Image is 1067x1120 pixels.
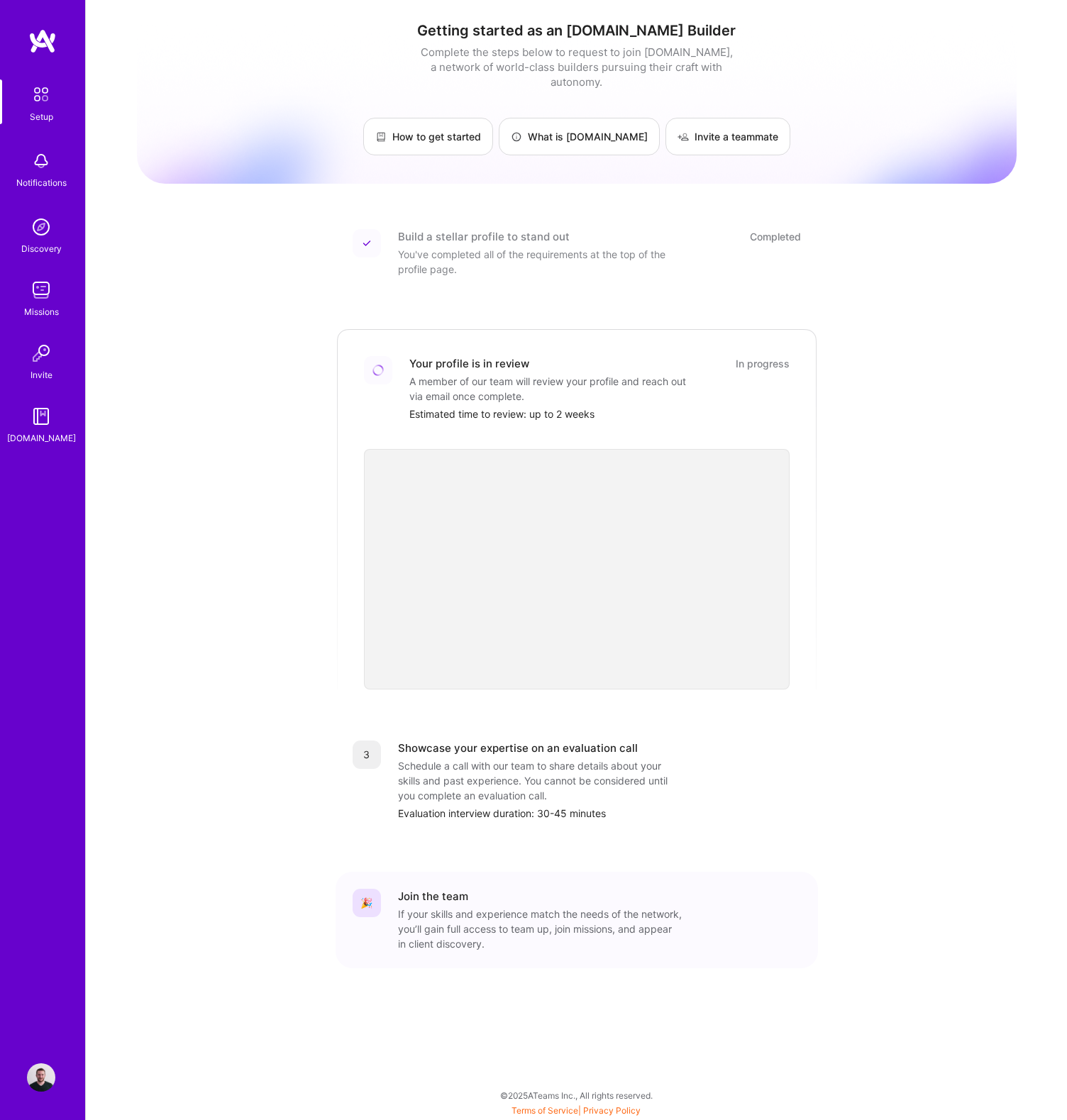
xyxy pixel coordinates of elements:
img: User Avatar [27,1063,55,1092]
img: Invite [27,339,55,367]
img: setup [26,79,56,109]
div: Completed [750,229,801,244]
span: | [512,1105,641,1116]
img: Loading [371,364,385,377]
a: Invite a teammate [665,118,790,155]
img: logo [28,28,57,54]
img: guide book [27,402,55,431]
div: Showcase your expertise on an evaluation call [398,741,638,755]
div: Evaluation interview duration: 30-45 minutes [398,806,801,821]
div: Discovery [21,241,62,256]
img: bell [27,147,55,175]
div: If your skills and experience match the needs of the network, you’ll gain full access to team up,... [398,906,682,951]
div: Schedule a call with our team to share details about your skills and past experience. You cannot ... [398,758,682,803]
a: User Avatar [23,1063,59,1092]
img: What is A.Team [511,131,522,143]
div: Invite [31,367,52,382]
div: 3 [353,741,381,769]
div: Complete the steps below to request to join [DOMAIN_NAME], a network of world-class builders purs... [417,45,736,89]
iframe: video [364,449,790,689]
h1: Getting started as an [DOMAIN_NAME] Builder [137,22,1017,39]
a: What is [DOMAIN_NAME] [499,118,660,155]
div: Setup [30,109,53,124]
div: Build a stellar profile to stand out [398,229,570,244]
div: © 2025 ATeams Inc., All rights reserved. [85,1077,1067,1113]
div: Estimated time to review: up to 2 weeks [409,406,790,421]
div: In progress [736,356,790,371]
a: How to get started [363,118,493,155]
div: 🎉 [353,889,381,917]
img: discovery [27,213,55,241]
div: A member of our team will review your profile and reach out via email once complete. [409,374,693,404]
a: Privacy Policy [583,1105,641,1116]
img: Invite a teammate [678,131,689,143]
div: Missions [24,304,59,319]
img: How to get started [375,131,387,143]
div: Join the team [398,889,468,904]
div: Your profile is in review [409,356,529,371]
img: teamwork [27,276,55,304]
div: You've completed all of the requirements at the top of the profile page. [398,247,682,277]
a: Terms of Service [512,1105,578,1116]
img: Completed [363,239,371,248]
div: [DOMAIN_NAME] [7,431,76,445]
div: Notifications [16,175,67,190]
